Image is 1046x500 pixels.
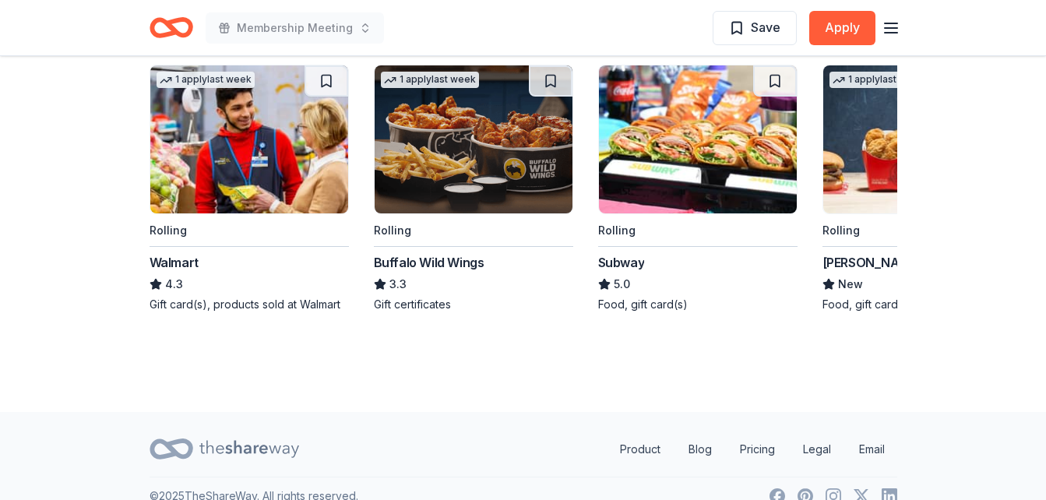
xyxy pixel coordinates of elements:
div: Walmart [150,253,199,272]
div: Rolling [598,221,636,240]
a: Pricing [727,434,787,465]
span: Membership Meeting [237,19,353,37]
a: Blog [676,434,724,465]
img: Image for Buffalo Wild Wings [375,65,572,213]
div: Gift certificates [374,297,573,312]
span: 5.0 [614,275,630,294]
div: Food, gift card(s) [598,297,798,312]
div: 1 apply last week [829,72,928,88]
a: Image for SubwayRollingSubway5.0Food, gift card(s) [598,65,798,312]
span: 4.3 [165,275,183,294]
div: Rolling [150,221,187,240]
button: Apply [809,11,875,45]
button: Save [713,11,797,45]
a: Legal [791,434,843,465]
a: Product [608,434,673,465]
a: Home [150,9,193,46]
a: Email [847,434,897,465]
img: Image for Subway [599,65,797,213]
button: Membership Meeting [206,12,384,44]
img: Image for Walmart [150,65,348,213]
div: 1 apply last week [381,72,479,88]
div: Rolling [822,221,860,240]
div: 1 apply last week [157,72,255,88]
span: 3.3 [389,275,407,294]
div: Buffalo Wild Wings [374,253,484,272]
div: Subway [598,253,645,272]
div: Gift card(s), products sold at Walmart [150,297,349,312]
a: Image for Wendy's1 applylast weekRolling[PERSON_NAME]'sNewFood, gift card(s) [822,65,1022,312]
span: New [838,275,863,294]
a: Image for Walmart1 applylast weekRollingWalmart4.3Gift card(s), products sold at Walmart [150,65,349,312]
a: Image for Buffalo Wild Wings1 applylast weekRollingBuffalo Wild Wings3.3Gift certificates [374,65,573,312]
div: Food, gift card(s) [822,297,1022,312]
img: Image for Wendy's [823,65,1021,213]
nav: quick links [608,434,897,465]
div: [PERSON_NAME]'s [822,253,932,272]
div: Rolling [374,221,411,240]
span: Save [751,17,780,37]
